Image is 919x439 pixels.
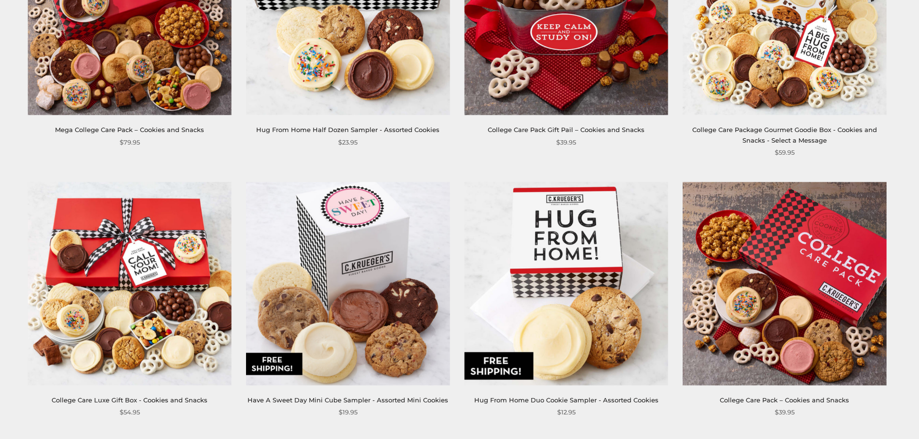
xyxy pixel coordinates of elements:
img: Have A Sweet Day Mini Cube Sampler - Assorted Mini Cookies [246,182,450,385]
span: $54.95 [120,407,140,417]
span: $39.95 [556,137,576,147]
a: Have A Sweet Day Mini Cube Sampler - Assorted Mini Cookies [247,396,448,404]
span: $12.95 [557,407,576,417]
img: College Care Pack – Cookies and Snacks [683,182,886,385]
span: $79.95 [120,137,140,147]
span: $39.95 [775,407,795,417]
span: $59.95 [775,147,795,158]
a: Hug From Home Duo Cookie Sampler - Assorted Cookies [474,396,658,404]
span: $23.95 [338,137,357,147]
img: College Care Luxe Gift Box - Cookies and Snacks [28,182,232,385]
a: College Care Luxe Gift Box - Cookies and Snacks [52,396,207,404]
a: College Care Pack – Cookies and Snacks [720,396,849,404]
img: Hug From Home Duo Cookie Sampler - Assorted Cookies [465,182,668,385]
a: Hug From Home Half Dozen Sampler - Assorted Cookies [256,126,439,133]
a: Mega College Care Pack – Cookies and Snacks [55,126,204,133]
a: College Care Pack Gift Pail – Cookies and Snacks [488,126,645,133]
span: $19.95 [339,407,357,417]
a: College Care Package Gourmet Goodie Box - Cookies and Snacks - Select a Message [692,126,877,144]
